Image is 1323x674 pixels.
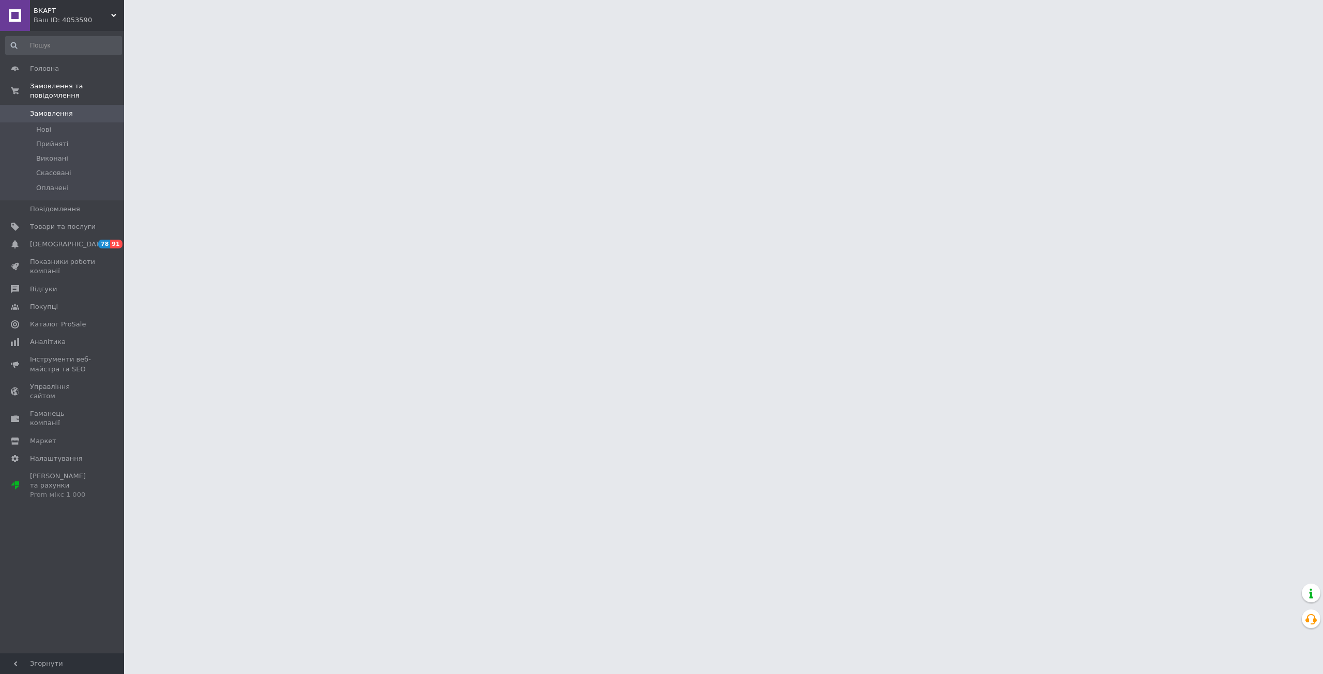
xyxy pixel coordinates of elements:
[34,6,111,15] span: ВКАРТ
[30,382,96,401] span: Управління сайтом
[36,125,51,134] span: Нові
[30,222,96,231] span: Товари та послуги
[30,302,58,311] span: Покупці
[30,436,56,446] span: Маркет
[98,240,110,248] span: 78
[110,240,122,248] span: 91
[30,205,80,214] span: Повідомлення
[30,82,124,100] span: Замовлення та повідомлення
[5,36,122,55] input: Пошук
[30,257,96,276] span: Показники роботи компанії
[30,109,73,118] span: Замовлення
[30,337,66,347] span: Аналітика
[36,154,68,163] span: Виконані
[36,168,71,178] span: Скасовані
[30,454,83,463] span: Налаштування
[30,240,106,249] span: [DEMOGRAPHIC_DATA]
[36,183,69,193] span: Оплачені
[30,320,86,329] span: Каталог ProSale
[30,285,57,294] span: Відгуки
[30,64,59,73] span: Головна
[30,490,96,499] div: Prom мікс 1 000
[30,409,96,428] span: Гаманець компанії
[30,472,96,500] span: [PERSON_NAME] та рахунки
[30,355,96,373] span: Інструменти веб-майстра та SEO
[36,139,68,149] span: Прийняті
[34,15,124,25] div: Ваш ID: 4053590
